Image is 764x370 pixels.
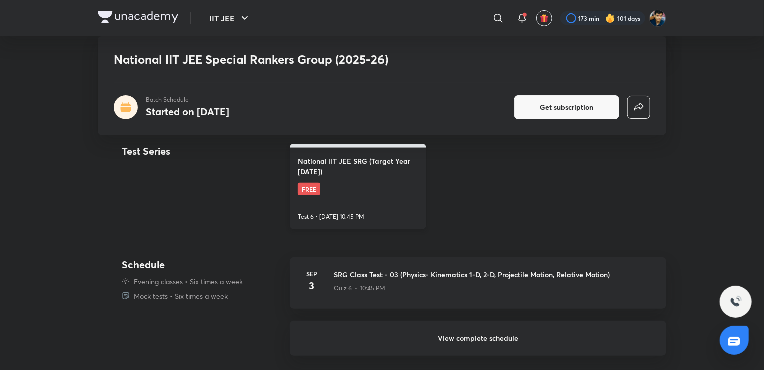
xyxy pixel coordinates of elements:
p: Test 6 • [DATE] 10:45 PM [298,212,364,221]
a: Sep3SRG Class Test - 03 (Physics- Kinematics 1-D, 2-D, Projectile Motion, Relative Motion)Quiz 6 ... [290,257,666,321]
span: Get subscription [540,102,594,112]
p: Quiz 6 • 10:45 PM [334,284,385,293]
img: Company Logo [98,11,178,23]
button: avatar [536,10,552,26]
h1: National IIT JEE Special Rankers Group (2025-26) [114,52,506,67]
button: IIT JEE [203,8,257,28]
h4: Started on [DATE] [146,105,229,118]
img: SHREYANSH GUPTA [649,10,666,27]
span: FREE [298,183,320,195]
h4: 3 [302,278,322,293]
p: Batch Schedule [146,95,229,104]
h4: Schedule [122,257,282,272]
p: Mock tests • Six times a week [134,291,228,301]
a: National IIT JEE SRG (Target Year [DATE])FREETest 6 • [DATE] 10:45 PM [290,144,426,229]
img: avatar [540,14,549,23]
a: Company Logo [98,11,178,26]
h4: National IIT JEE SRG (Target Year [DATE]) [298,156,418,177]
h4: Test Series [122,144,210,229]
h6: View complete schedule [290,321,666,356]
p: Evening classes • Six times a week [134,276,243,287]
h6: Sep [302,269,322,278]
h3: SRG Class Test - 03 (Physics- Kinematics 1-D, 2-D, Projectile Motion, Relative Motion) [334,269,654,280]
img: ttu [730,296,742,308]
img: streak [605,13,615,23]
button: Get subscription [514,95,619,119]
